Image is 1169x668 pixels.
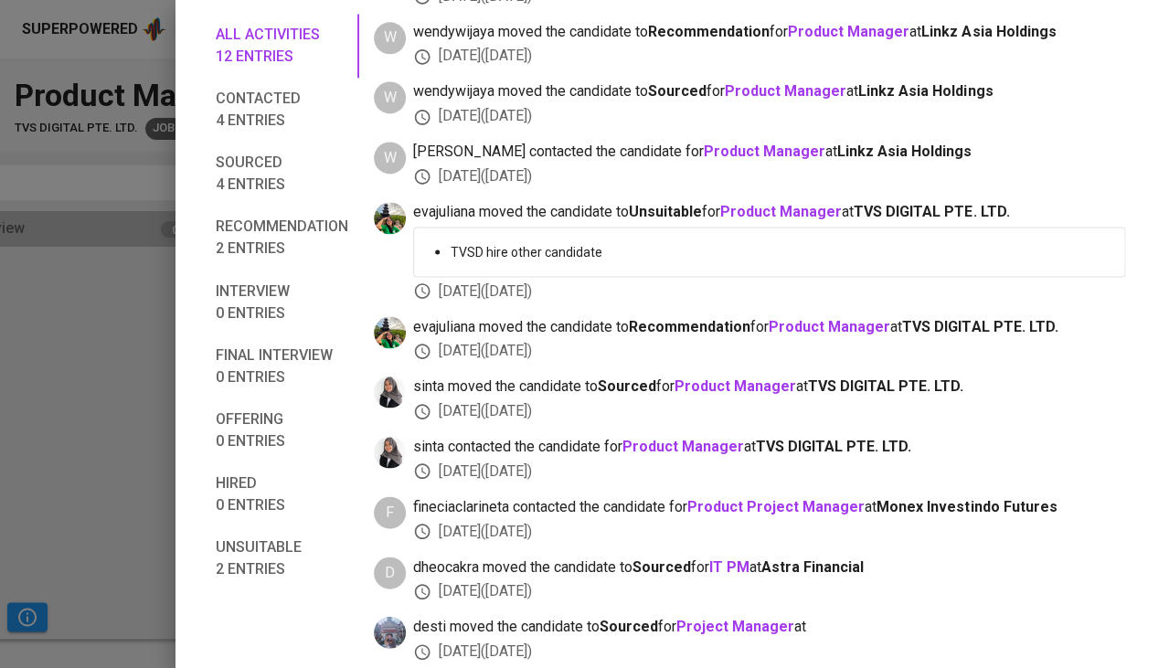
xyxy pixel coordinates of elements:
[413,106,1125,127] div: [DATE] ( [DATE] )
[216,217,348,260] span: Recommendation 2 entries
[413,580,1125,601] div: [DATE] ( [DATE] )
[413,81,1125,102] span: wendywijaya moved the candidate to for at
[837,143,972,160] span: Linkz Asia Holdings
[413,400,1125,421] div: [DATE] ( [DATE] )
[374,557,406,588] div: D
[216,536,348,580] span: Unsuitable 2 entries
[413,166,1125,187] div: [DATE] ( [DATE] )
[374,142,406,174] div: W
[413,202,1125,223] span: evajuliana moved the candidate to for at
[921,23,1056,40] span: Linkz Asia Holdings
[598,376,656,394] b: Sourced
[374,202,406,234] img: eva@glints.com
[858,82,993,100] span: Linkz Asia Holdings
[808,376,963,394] span: TVS DIGITAL PTE. LTD.
[413,557,1125,578] span: dheocakra moved the candidate to for at
[413,616,1125,637] span: desti moved the candidate to for at
[413,641,1125,662] div: [DATE] ( [DATE] )
[769,317,890,334] a: Product Manager
[413,496,1125,517] span: fineciaclarineta contacted the candidate for at
[854,203,1009,220] span: TVS DIGITAL PTE. LTD.
[725,82,846,100] a: Product Manager
[216,472,348,516] span: Hired 0 entries
[902,317,1057,334] span: TVS DIGITAL PTE. LTD.
[704,143,825,160] a: Product Manager
[216,89,348,133] span: Contacted 4 entries
[413,461,1125,482] div: [DATE] ( [DATE] )
[374,496,406,528] div: F
[216,281,348,324] span: Interview 0 entries
[676,617,794,634] a: Project Manager
[788,23,909,40] a: Product Manager
[374,81,406,113] div: W
[413,376,1125,397] span: sinta moved the candidate to for at
[600,617,658,634] b: Sourced
[374,376,406,408] img: sinta.windasari@glints.com
[413,340,1125,361] div: [DATE] ( [DATE] )
[629,203,702,220] b: Unsuitable
[413,281,1125,302] div: [DATE] ( [DATE] )
[761,557,864,575] span: Astra Financial
[216,153,348,196] span: Sourced 4 entries
[413,22,1125,43] span: wendywijaya moved the candidate to for at
[413,142,1125,163] span: [PERSON_NAME] contacted the candidate for at
[413,436,1125,457] span: sinta contacted the candidate for at
[709,557,749,575] a: IT PM
[216,25,348,69] span: All activities 12 entries
[413,521,1125,542] div: [DATE] ( [DATE] )
[629,317,750,334] b: Recommendation
[675,376,796,394] a: Product Manager
[756,437,911,454] span: TVS DIGITAL PTE. LTD.
[648,82,707,100] b: Sourced
[413,46,1125,67] div: [DATE] ( [DATE] )
[374,616,406,648] img: destiputri@glints.com
[720,203,842,220] a: Product Manager
[622,437,744,454] a: Product Manager
[451,243,1110,261] p: TVSD hire other candidate
[648,23,770,40] b: Recommendation
[413,316,1125,337] span: evajuliana moved the candidate to for at
[632,557,691,575] b: Sourced
[216,345,348,388] span: Final interview 0 entries
[216,408,348,452] span: Offering 0 entries
[374,22,406,54] div: W
[877,497,1057,514] span: Monex Investindo Futures
[374,316,406,348] img: eva@glints.com
[687,497,865,514] a: Product Project Manager
[374,436,406,468] img: sinta.windasari@glints.com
